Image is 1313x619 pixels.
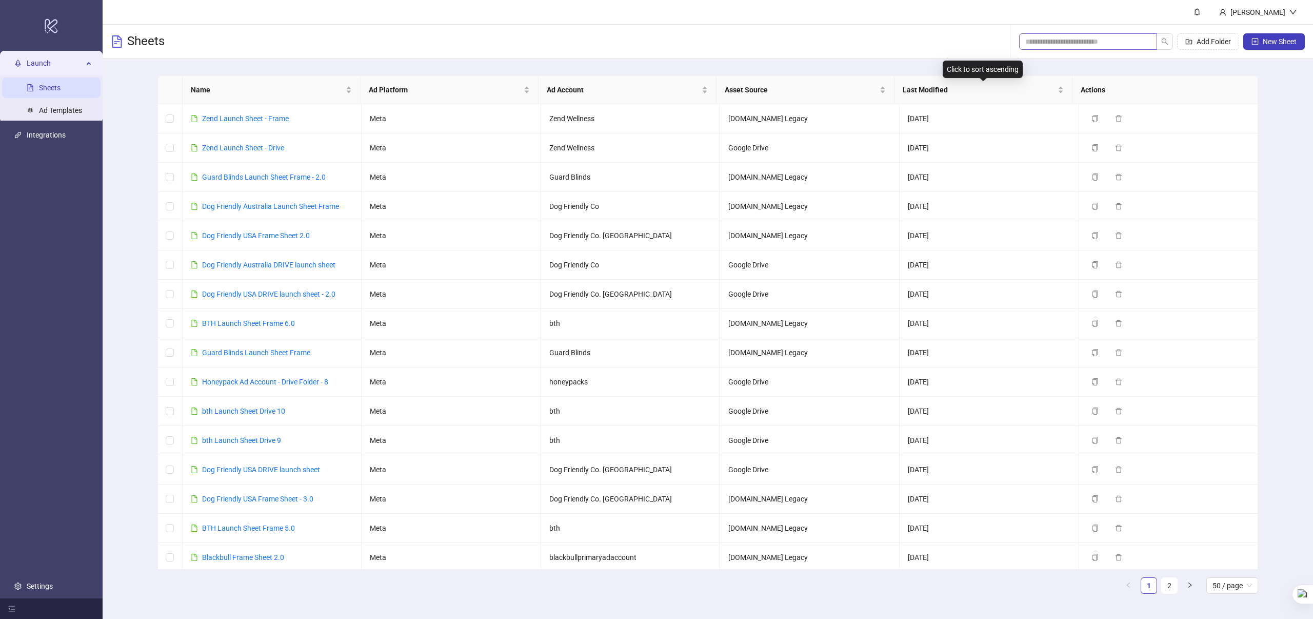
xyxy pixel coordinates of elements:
span: copy [1091,115,1099,122]
td: Dog Friendly Co. [GEOGRAPHIC_DATA] [541,485,721,514]
td: [DATE] [900,367,1079,397]
a: 2 [1162,578,1177,593]
button: Add Folder [1177,33,1239,50]
span: file [191,261,198,268]
td: [DATE] [900,543,1079,572]
a: Dog Friendly USA Frame Sheet 2.0 [202,231,310,240]
span: Name [191,84,344,95]
li: Previous Page [1120,577,1137,594]
td: Meta [362,309,541,338]
span: rocket [14,60,22,67]
span: copy [1091,495,1099,502]
th: Ad Account [539,76,717,104]
span: Add Folder [1197,37,1231,46]
span: copy [1091,525,1099,532]
th: Name [183,76,361,104]
th: Actions [1072,76,1250,104]
span: file-text [111,35,123,48]
a: Dog Friendly Australia DRIVE launch sheet [202,261,335,269]
td: Meta [362,514,541,543]
td: Meta [362,163,541,192]
a: BTH Launch Sheet Frame 6.0 [202,319,295,327]
td: bth [541,397,721,426]
td: [DATE] [900,133,1079,163]
td: [DOMAIN_NAME] Legacy [720,163,900,192]
td: [DATE] [900,309,1079,338]
td: Google Drive [720,250,900,280]
span: file [191,525,198,532]
td: [DATE] [900,250,1079,280]
a: Ad Templates [39,106,82,114]
td: [DATE] [900,104,1079,133]
span: 50 / page [1212,578,1252,593]
span: delete [1115,437,1122,444]
td: [DATE] [900,163,1079,192]
div: [PERSON_NAME] [1226,7,1289,18]
td: Dog Friendly Co [541,192,721,221]
span: delete [1115,495,1122,502]
td: Google Drive [720,455,900,485]
a: Dog Friendly USA DRIVE launch sheet - 2.0 [202,290,335,298]
a: Blackbull Frame Sheet 2.0 [202,553,284,562]
a: Guard Blinds Launch Sheet Frame - 2.0 [202,173,326,181]
td: bth [541,514,721,543]
td: [DOMAIN_NAME] Legacy [720,543,900,572]
div: Page Size [1206,577,1258,594]
td: Zend Wellness [541,104,721,133]
td: [DOMAIN_NAME] Legacy [720,192,900,221]
span: copy [1091,320,1099,327]
span: delete [1115,291,1122,298]
td: Meta [362,426,541,455]
li: 2 [1161,577,1178,594]
td: [DATE] [900,397,1079,426]
span: Ad Account [547,84,700,95]
a: Honeypack Ad Account - Drive Folder - 8 [202,378,328,386]
span: delete [1115,320,1122,327]
a: bth Launch Sheet Drive 10 [202,407,285,415]
td: Meta [362,221,541,250]
span: delete [1115,466,1122,473]
td: [DOMAIN_NAME] Legacy [720,485,900,514]
a: Zend Launch Sheet - Drive [202,144,284,152]
td: Meta [362,133,541,163]
span: plus-square [1251,38,1259,45]
span: Ad Platform [369,84,522,95]
span: delete [1115,173,1122,181]
td: Google Drive [720,367,900,397]
td: Meta [362,455,541,485]
span: copy [1091,144,1099,151]
span: file [191,349,198,356]
td: Meta [362,543,541,572]
span: delete [1115,261,1122,268]
a: Sheets [39,84,61,92]
span: copy [1091,261,1099,268]
span: copy [1091,466,1099,473]
span: New Sheet [1263,37,1297,46]
a: Dog Friendly Australia Launch Sheet Frame [202,202,339,210]
td: Google Drive [720,397,900,426]
td: Guard Blinds [541,338,721,367]
span: left [1125,582,1131,588]
a: Dog Friendly USA Frame Sheet - 3.0 [202,495,313,503]
span: copy [1091,291,1099,298]
td: Meta [362,250,541,280]
span: file [191,115,198,122]
a: Guard Blinds Launch Sheet Frame [202,349,310,357]
span: file [191,437,198,444]
span: file [191,173,198,181]
td: [DATE] [900,514,1079,543]
td: bth [541,309,721,338]
th: Last Modified [894,76,1072,104]
td: Dog Friendly Co [541,250,721,280]
a: 1 [1141,578,1157,593]
td: [DATE] [900,485,1079,514]
td: [DATE] [900,338,1079,367]
td: Google Drive [720,133,900,163]
a: Integrations [27,131,66,139]
td: honeypacks [541,367,721,397]
span: Launch [27,53,83,73]
span: file [191,320,198,327]
a: bth Launch Sheet Drive 9 [202,436,281,444]
a: Zend Launch Sheet - Frame [202,114,289,123]
span: folder-add [1185,38,1192,45]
